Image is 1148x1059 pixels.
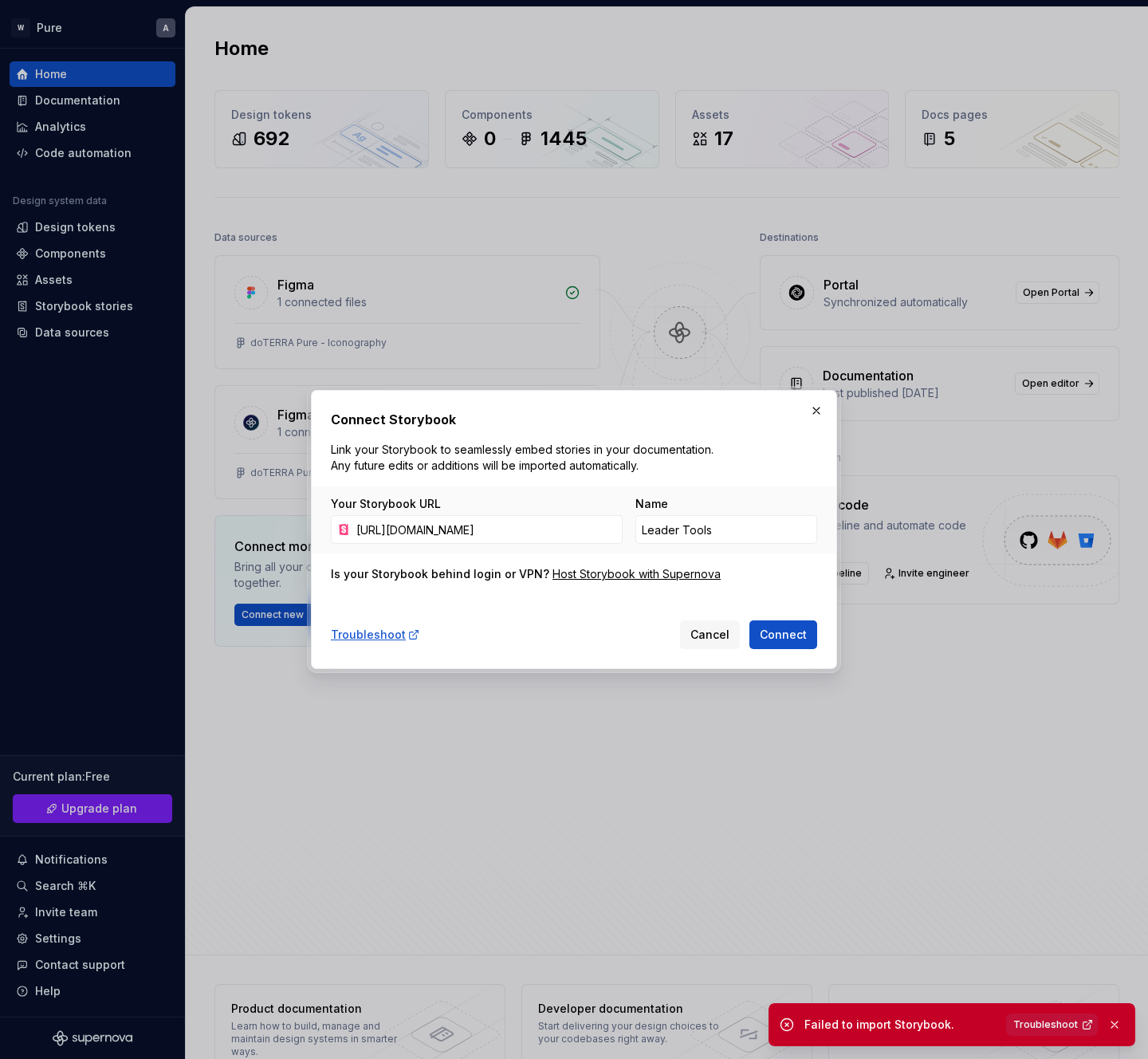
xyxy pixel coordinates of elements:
[331,442,720,474] p: Link your Storybook to seamlessly embed stories in your documentation. Any future edits or additi...
[680,620,740,649] button: Cancel
[690,627,729,643] span: Cancel
[331,627,420,643] a: Troubleshoot
[1013,1018,1078,1031] span: Troubleshoot
[804,1017,997,1033] div: Failed to import Storybook.
[350,515,623,544] input: https://your-storybook-domain.com/...
[331,410,817,429] h2: Connect Storybook
[760,627,807,643] span: Connect
[331,496,441,512] label: Your Storybook URL
[552,566,721,582] a: Host Storybook with Supernova
[635,496,668,512] label: Name
[331,566,549,582] div: Is your Storybook behind login or VPN?
[749,620,817,649] button: Connect
[635,515,817,544] input: Custom Storybook Name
